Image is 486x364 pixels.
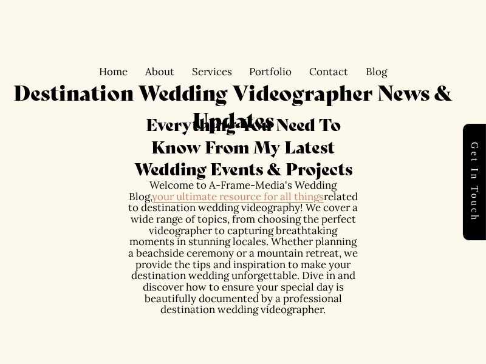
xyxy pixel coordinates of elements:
[128,180,358,315] p: Welcome to A-Frame-Media's Wedding Blog, related to destination wedding videography! We cover a w...
[12,78,454,132] h1: Destination Wedding Videographer News & Updates
[145,65,174,78] a: About
[249,65,292,78] a: Portfolio
[366,65,387,78] a: Blog
[309,65,348,78] a: Contact
[463,124,486,240] a: Get in touch
[99,65,128,78] a: Home
[152,190,324,203] a: your ultimate resource for all things
[192,65,232,78] a: Services
[128,113,358,180] h2: Everything You Need To Know From My Latest Wedding Events & Projects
